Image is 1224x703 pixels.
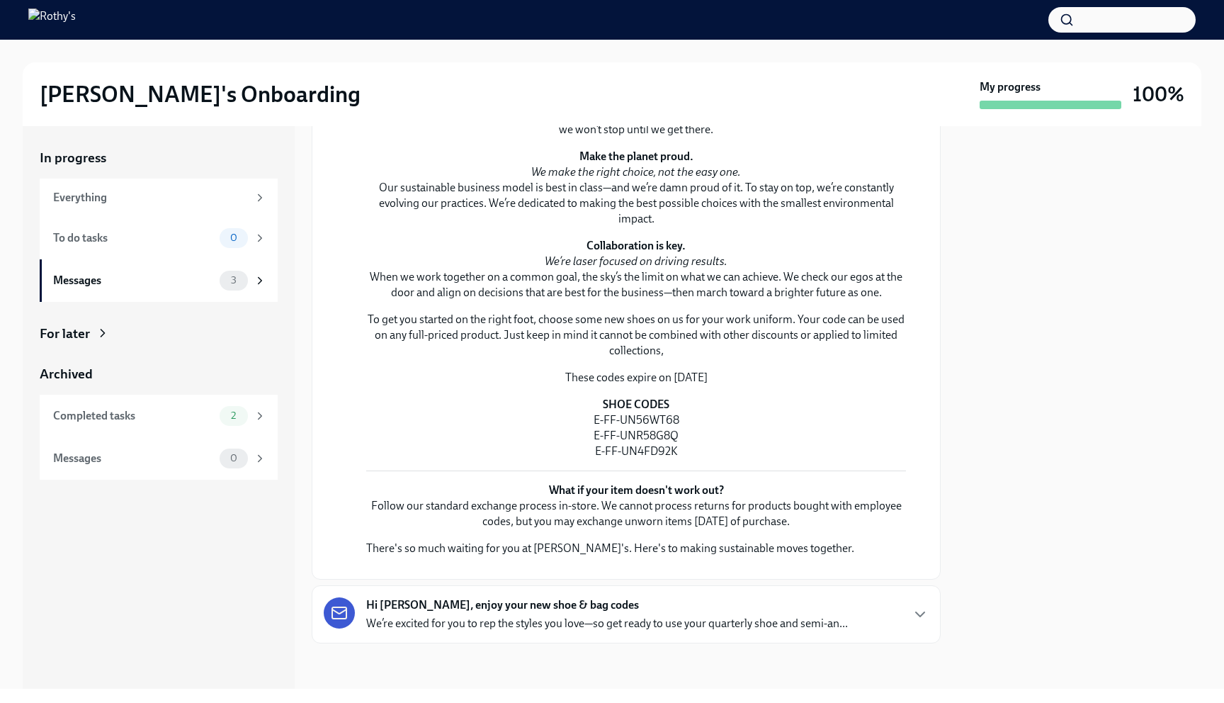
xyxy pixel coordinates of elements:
[579,150,693,163] strong: Make the planet proud.
[366,312,906,359] p: To get you started on the right foot, choose some new shoes on us for your work uniform. Your cod...
[366,616,848,631] p: We’re excited for you to rep the styles you love—so get ready to use your quarterly shoe and semi...
[53,451,214,466] div: Messages
[40,259,278,302] a: Messages3
[366,541,854,556] p: There's so much waiting for you at [PERSON_NAME]'s. Here's to making sustainable moves together.
[366,238,906,300] p: When we work together on a common goal, the sky’s the limit on what we can achieve. We check our ...
[53,190,248,206] div: Everything
[40,365,278,383] a: Archived
[40,80,361,108] h2: [PERSON_NAME]'s Onboarding
[603,398,669,411] strong: SHOE CODES
[40,149,278,167] a: In progress
[586,239,686,252] strong: Collaboration is key.
[366,149,906,227] p: Our sustainable business model is best in class—and we’re damn proud of it. To stay on top, we’re...
[366,397,906,459] p: E-FF-UN56WT68 E-FF-UNR58G8Q E-FF-UN4FD92K
[366,597,639,613] strong: Hi [PERSON_NAME], enjoy your new shoe & bag codes
[222,232,246,243] span: 0
[40,325,278,343] a: For later
[222,410,244,421] span: 2
[40,395,278,437] a: Completed tasks2
[549,483,724,497] strong: What if your item doesn't work out?
[366,370,906,386] p: These codes expire on [DATE]
[531,165,741,179] em: We make the right choice, not the easy one.
[1133,81,1184,107] h3: 100%
[28,9,76,31] img: Rothy's
[545,254,727,268] em: We’re laser focused on driving results.
[40,437,278,480] a: Messages0
[53,273,214,288] div: Messages
[40,217,278,259] a: To do tasks0
[40,325,90,343] div: For later
[366,483,906,529] p: Follow our standard exchange process in-store. We cannot process returns for products bought with...
[222,275,245,286] span: 3
[40,179,278,217] a: Everything
[222,453,246,463] span: 0
[980,79,1041,95] strong: My progress
[53,230,214,246] div: To do tasks
[53,408,214,424] div: Completed tasks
